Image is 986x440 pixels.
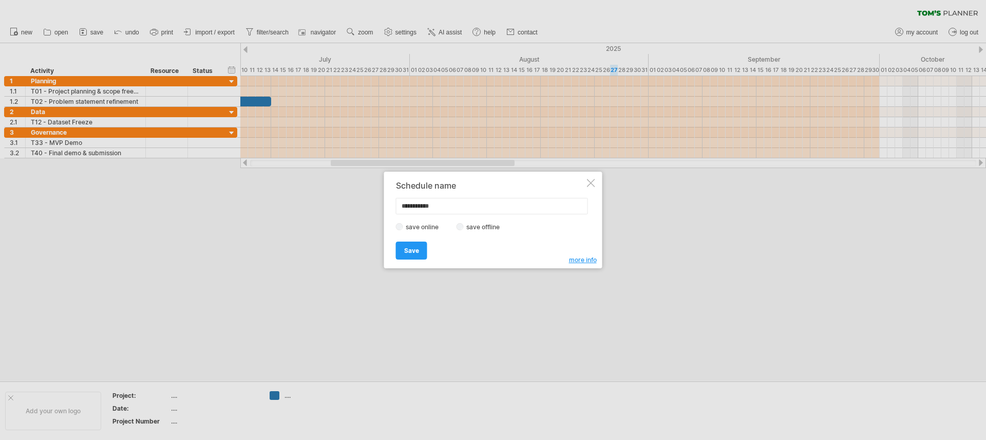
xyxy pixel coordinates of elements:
[396,181,585,190] div: Schedule name
[404,247,419,254] span: Save
[464,223,508,231] label: save offline
[403,223,447,231] label: save online
[569,256,597,264] span: more info
[396,242,427,260] a: Save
